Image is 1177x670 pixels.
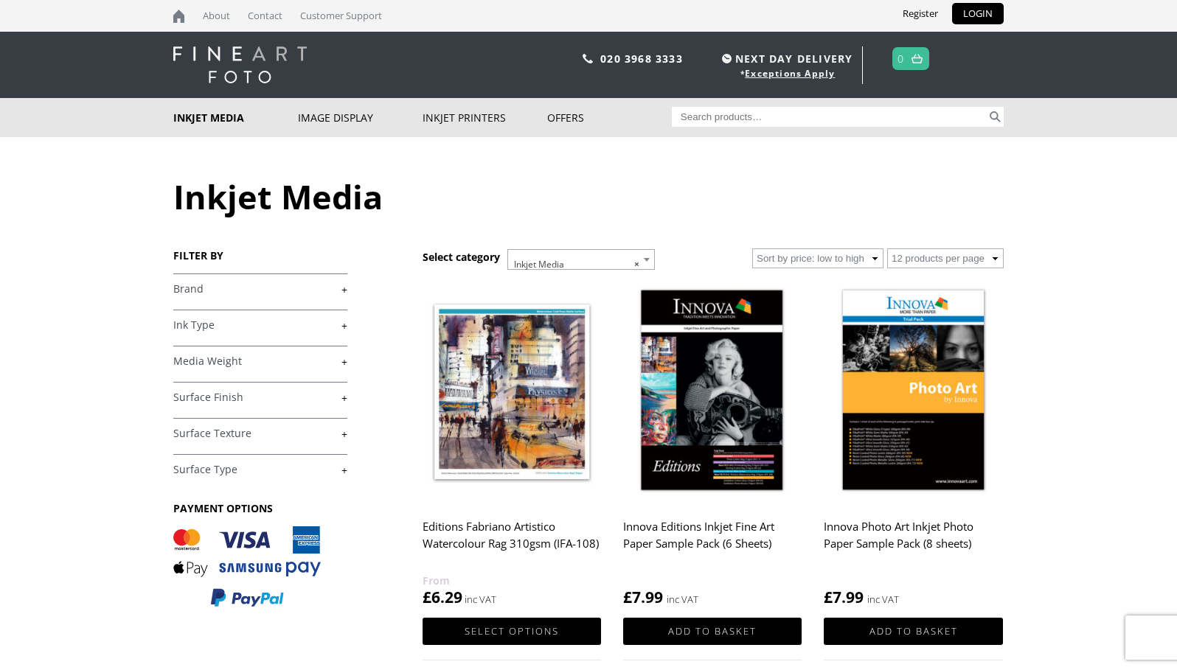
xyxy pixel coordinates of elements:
[745,67,835,80] a: Exceptions Apply
[173,282,347,296] a: +
[423,280,601,503] img: Editions Fabriano Artistico Watercolour Rag 310gsm (IFA-108)
[173,501,347,515] h3: PAYMENT OPTIONS
[623,618,802,645] a: Add to basket: “Innova Editions Inkjet Fine Art Paper Sample Pack (6 Sheets)”
[173,382,347,411] h4: Surface Finish
[912,54,923,63] img: basket.svg
[987,107,1004,127] button: Search
[507,249,655,270] span: Inkjet Media
[173,98,298,137] a: Inkjet Media
[173,463,347,477] a: +
[623,587,632,607] span: £
[173,418,347,447] h4: Surface Texture
[423,587,431,607] span: £
[897,48,904,69] a: 0
[718,50,853,67] span: NEXT DAY DELIVERY
[824,587,833,607] span: £
[583,54,593,63] img: phone.svg
[722,54,732,63] img: time.svg
[752,248,883,268] select: Shop order
[173,391,347,405] a: +
[423,618,601,645] a: Select options for “Editions Fabriano Artistico Watercolour Rag 310gsm (IFA-108)”
[173,427,347,441] a: +
[508,250,654,279] span: Inkjet Media
[173,174,1004,219] h1: Inkjet Media
[423,250,500,264] h3: Select category
[952,3,1004,24] a: LOGIN
[623,513,802,572] h2: Innova Editions Inkjet Fine Art Paper Sample Pack (6 Sheets)
[623,587,663,607] bdi: 7.99
[672,107,987,127] input: Search products…
[667,591,698,608] strong: inc VAT
[173,526,321,608] img: PAYMENT OPTIONS
[600,52,683,66] a: 020 3968 3333
[173,454,347,484] h4: Surface Type
[824,280,1002,503] img: Innova Photo Art Inkjet Photo Paper Sample Pack (8 sheets)
[423,280,601,608] a: Editions Fabriano Artistico Watercolour Rag 310gsm (IFA-108) £6.29
[173,310,347,339] h4: Ink Type
[824,280,1002,608] a: Innova Photo Art Inkjet Photo Paper Sample Pack (8 sheets) £7.99 inc VAT
[423,587,462,607] bdi: 6.29
[623,280,802,608] a: Innova Editions Inkjet Fine Art Paper Sample Pack (6 Sheets) £7.99 inc VAT
[892,3,949,24] a: Register
[173,355,347,369] a: +
[824,618,1002,645] a: Add to basket: “Innova Photo Art Inkjet Photo Paper Sample Pack (8 sheets)”
[824,587,864,607] bdi: 7.99
[173,273,347,303] h4: Brand
[173,46,307,83] img: logo-white.svg
[824,513,1002,572] h2: Innova Photo Art Inkjet Photo Paper Sample Pack (8 sheets)
[298,98,423,137] a: Image Display
[547,98,672,137] a: Offers
[867,591,899,608] strong: inc VAT
[423,513,601,572] h2: Editions Fabriano Artistico Watercolour Rag 310gsm (IFA-108)
[173,248,347,262] h3: FILTER BY
[623,280,802,503] img: Innova Editions Inkjet Fine Art Paper Sample Pack (6 Sheets)
[173,318,347,332] a: +
[173,346,347,375] h4: Media Weight
[634,254,639,275] span: ×
[423,98,547,137] a: Inkjet Printers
